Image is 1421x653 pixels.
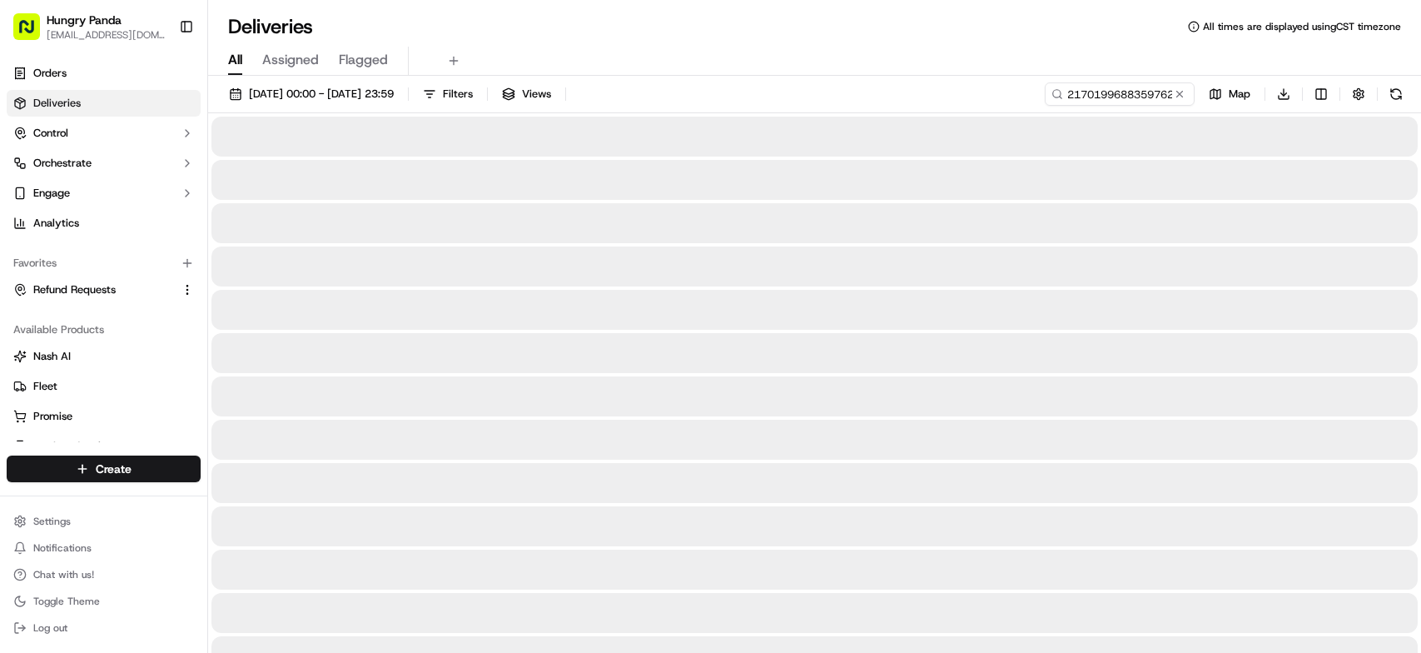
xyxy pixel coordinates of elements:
button: Log out [7,616,201,640]
span: Engage [33,186,70,201]
button: Chat with us! [7,563,201,586]
div: Favorites [7,250,201,277]
span: Fleet [33,379,57,394]
span: Chat with us! [33,568,94,581]
button: Engage [7,180,201,207]
span: All [228,50,242,70]
span: Notifications [33,541,92,555]
button: Toggle Theme [7,590,201,613]
a: Deliveries [7,90,201,117]
button: [DATE] 00:00 - [DATE] 23:59 [221,82,401,106]
button: Views [494,82,559,106]
span: Orders [33,66,67,81]
span: Nash AI [33,349,71,364]
span: Analytics [33,216,79,231]
span: Filters [443,87,473,102]
span: Orchestrate [33,156,92,171]
span: Control [33,126,68,141]
h1: Deliveries [228,13,313,40]
span: Views [522,87,551,102]
span: Product Catalog [33,439,113,454]
a: Fleet [13,379,194,394]
button: Hungry Panda [47,12,122,28]
span: Log out [33,621,67,635]
button: Settings [7,510,201,533]
span: Flagged [339,50,388,70]
span: All times are displayed using CST timezone [1203,20,1401,33]
button: Create [7,456,201,482]
button: Orchestrate [7,150,201,177]
button: Map [1201,82,1258,106]
button: Nash AI [7,343,201,370]
button: Fleet [7,373,201,400]
button: Refund Requests [7,277,201,303]
input: Type to search [1045,82,1195,106]
button: Promise [7,403,201,430]
button: Product Catalog [7,433,201,460]
button: Refresh [1384,82,1408,106]
span: [DATE] 00:00 - [DATE] 23:59 [249,87,394,102]
a: Analytics [7,210,201,237]
span: Deliveries [33,96,81,111]
button: Notifications [7,536,201,560]
span: Refund Requests [33,282,116,297]
a: Product Catalog [13,439,194,454]
span: Map [1229,87,1250,102]
button: Control [7,120,201,147]
span: Assigned [262,50,319,70]
a: Refund Requests [13,282,174,297]
a: Promise [13,409,194,424]
a: Nash AI [13,349,194,364]
span: Toggle Theme [33,595,100,608]
a: Orders [7,60,201,87]
span: Promise [33,409,72,424]
button: Filters [415,82,480,106]
span: Settings [33,515,71,528]
button: [EMAIL_ADDRESS][DOMAIN_NAME] [47,28,166,42]
button: Hungry Panda[EMAIL_ADDRESS][DOMAIN_NAME] [7,7,172,47]
span: Create [96,461,132,477]
div: Available Products [7,317,201,343]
